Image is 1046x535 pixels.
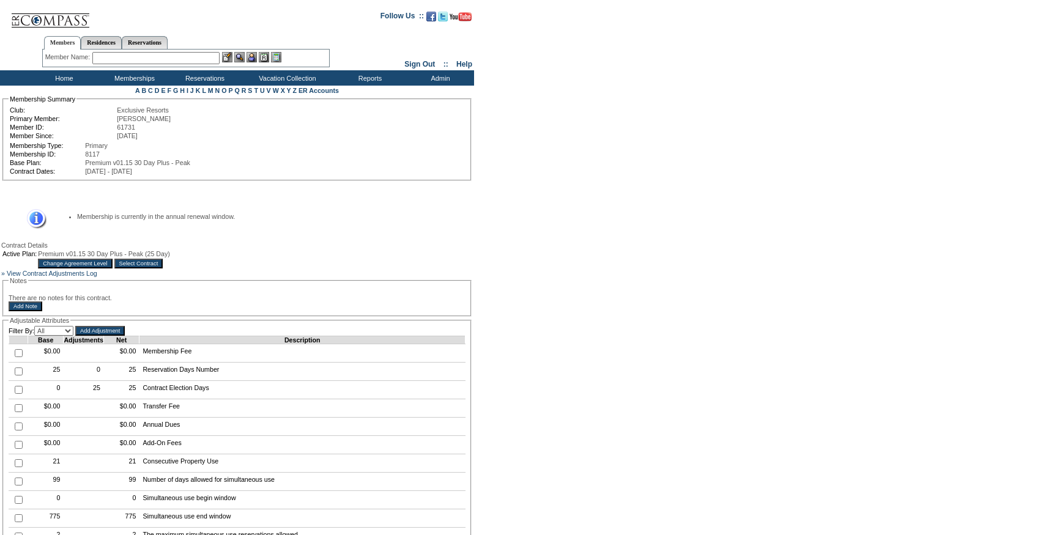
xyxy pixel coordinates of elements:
td: Follow Us :: [380,10,424,25]
a: I [187,87,188,94]
a: P [229,87,233,94]
td: Vacation Collection [239,70,333,86]
td: 21 [103,454,139,473]
a: T [254,87,258,94]
img: Become our fan on Facebook [426,12,436,21]
span: [DATE] [117,132,138,139]
a: S [248,87,252,94]
td: Reports [333,70,404,86]
a: E [161,87,165,94]
legend: Notes [9,277,28,284]
td: 21 [28,454,64,473]
td: Base [28,336,64,344]
a: Reservations [122,36,168,49]
a: L [202,87,206,94]
td: Simultaneous use end window [139,509,466,528]
span: :: [443,60,448,68]
td: 25 [103,363,139,381]
a: B [141,87,146,94]
legend: Adjustable Attributes [9,317,70,324]
a: R [242,87,247,94]
legend: Membership Summary [9,95,76,103]
span: 8117 [85,150,100,158]
a: J [190,87,194,94]
a: Follow us on Twitter [438,15,448,23]
td: Annual Dues [139,418,466,436]
a: D [155,87,160,94]
td: 99 [28,473,64,491]
td: 775 [103,509,139,528]
a: Members [44,36,81,50]
a: Sign Out [404,60,435,68]
li: Membership is currently in the annual renewal window. [77,213,453,220]
a: ER Accounts [299,87,339,94]
td: Home [28,70,98,86]
a: H [180,87,185,94]
td: Reservation Days Number [139,363,466,381]
td: 25 [103,381,139,399]
span: [PERSON_NAME] [117,115,171,122]
a: N [215,87,220,94]
span: There are no notes for this contract. [9,294,112,301]
img: Reservations [259,52,269,62]
a: Subscribe to our YouTube Channel [450,15,472,23]
td: 0 [64,363,104,381]
a: V [267,87,271,94]
a: K [196,87,201,94]
input: Change Agreement Level [38,259,112,268]
td: Membership Fee [139,344,466,363]
a: A [135,87,139,94]
td: Filter By: [9,326,73,336]
img: Information Message [19,209,46,229]
td: 775 [28,509,64,528]
input: Add Adjustment [75,326,125,336]
td: Member Since: [10,132,116,139]
td: Transfer Fee [139,399,466,418]
a: F [167,87,171,94]
span: Premium v01.15 30 Day Plus - Peak (25 Day) [38,250,170,257]
img: Compass Home [10,3,90,28]
a: X [281,87,285,94]
td: Membership ID: [10,150,84,158]
img: Follow us on Twitter [438,12,448,21]
td: $0.00 [28,436,64,454]
td: 0 [103,491,139,509]
a: Y [287,87,291,94]
a: Residences [81,36,122,49]
img: Impersonate [247,52,257,62]
span: 61731 [117,124,135,131]
td: $0.00 [28,418,64,436]
a: Z [292,87,297,94]
td: Number of days allowed for simultaneous use [139,473,466,491]
a: » View Contract Adjustments Log [1,270,97,277]
a: U [260,87,265,94]
img: View [234,52,245,62]
td: Net [103,336,139,344]
a: G [173,87,178,94]
td: Contract Election Days [139,381,466,399]
td: 0 [28,491,64,509]
td: Base Plan: [10,159,84,166]
td: Admin [404,70,474,86]
span: [DATE] - [DATE] [85,168,132,175]
img: b_edit.gif [222,52,232,62]
td: $0.00 [103,436,139,454]
td: $0.00 [103,418,139,436]
td: Description [139,336,466,344]
td: Active Plan: [2,250,37,257]
a: Q [234,87,239,94]
td: Member ID: [10,124,116,131]
td: Primary Member: [10,115,116,122]
td: Membership Type: [10,142,84,149]
a: M [208,87,213,94]
a: C [148,87,153,94]
a: O [221,87,226,94]
div: Member Name: [45,52,92,62]
a: Become our fan on Facebook [426,15,436,23]
td: $0.00 [103,344,139,363]
td: Reservations [168,70,239,86]
td: Contract Dates: [10,168,84,175]
a: Help [456,60,472,68]
td: $0.00 [28,344,64,363]
td: 25 [64,381,104,399]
